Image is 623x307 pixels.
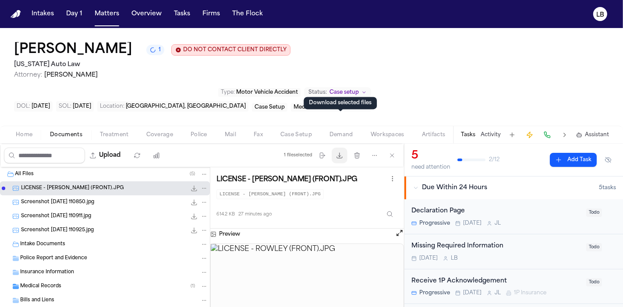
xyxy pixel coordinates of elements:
span: Todo [586,208,602,217]
span: Case Setup [255,105,285,110]
span: Intake Documents [20,241,65,248]
button: Firms [199,6,223,22]
button: Intakes [28,6,57,22]
span: Type : [221,90,235,95]
span: ( 1 ) [191,284,195,289]
button: The Flock [229,6,266,22]
div: Open task: Missing Required Information [404,234,623,269]
code: LICENSE - [PERSON_NAME] (FRONT).JPG [216,189,324,199]
button: Activity [481,131,501,138]
button: Tasks [170,6,194,22]
span: DO NOT CONTACT CLIENT DIRECTLY [183,46,287,53]
h3: Preview [219,231,240,238]
span: Home [16,131,32,138]
button: Matters [91,6,123,22]
span: Progressive [419,289,450,296]
h1: [PERSON_NAME] [14,42,132,58]
span: Status: [308,89,327,96]
button: Create Immediate Task [524,129,536,141]
div: 1 file selected [284,152,312,158]
button: Download Screenshot 2025-08-27 110925.jpg [190,226,198,235]
span: Police [191,131,207,138]
span: Artifacts [422,131,446,138]
span: Insurance Information [20,269,74,276]
span: Workspaces [371,131,404,138]
h2: [US_STATE] Auto Law [14,60,290,70]
div: 5 [411,149,450,163]
button: Edit Type: Motor Vehicle Accident [218,88,301,97]
span: ( 5 ) [190,172,195,176]
input: Search files [4,148,85,163]
span: J L [495,220,501,227]
button: Edit service: Medical Records [291,103,340,112]
button: Edit DOL: 2025-08-18 [14,101,53,112]
span: All Files [15,171,34,178]
span: LICENSE - [PERSON_NAME] (FRONT).JPG [21,185,124,192]
button: Edit SOL: 2028-08-18 [56,101,94,112]
span: 1 [159,46,161,53]
span: Attorney: [14,72,42,78]
button: Add Task [550,153,597,167]
span: L B [451,255,458,262]
div: Receive 1P Acknowledgement [411,276,581,286]
button: Download Screenshot 2025-08-27 110850.jpg [190,198,198,207]
div: need attention [411,164,450,171]
button: Edit client contact restriction [171,44,290,56]
button: Due Within 24 Hours5tasks [404,176,623,199]
button: 1 active task [146,45,164,55]
span: [DATE] [73,104,91,109]
div: Download selected files [304,97,377,109]
span: 5 task s [599,184,616,191]
img: Finch Logo [11,10,21,18]
span: Fax [254,131,263,138]
button: Change status from Case setup [304,87,371,98]
button: Upload [85,148,126,163]
span: Screenshot [DATE] 110925.jpg [21,227,94,234]
span: 2 / 12 [489,156,499,163]
span: Case setup [329,89,359,96]
div: Open task: Declaration Page [404,199,623,234]
button: Day 1 [63,6,86,22]
span: DOL : [17,104,30,109]
span: 614.2 KB [216,211,235,218]
span: SOL : [59,104,71,109]
span: Demand [329,131,353,138]
a: Home [11,10,21,18]
span: [DATE] [463,220,481,227]
div: Declaration Page [411,206,581,216]
button: Edit Location: Lincoln Park, MI [97,101,248,112]
span: Documents [50,131,82,138]
span: [DATE] [32,104,50,109]
span: 1P Insurance [514,289,546,296]
span: Bills and Liens [20,297,54,304]
span: Coverage [146,131,173,138]
span: Todo [586,278,602,286]
span: Assistant [585,131,609,138]
span: Due Within 24 Hours [422,183,487,192]
span: [DATE] [463,289,481,296]
button: Assistant [576,131,609,138]
button: Open preview [395,229,404,237]
button: Make a Call [541,129,553,141]
button: Download LICENSE - ROWLEY (FRONT).JPG [190,184,198,193]
h3: LICENSE - [PERSON_NAME] (FRONT).JPG [216,175,358,184]
button: Overview [128,6,165,22]
span: Screenshot [DATE] 110911.jpg [21,213,91,220]
span: Mail [225,131,236,138]
span: [PERSON_NAME] [44,72,98,78]
span: Police Report and Evidence [20,255,87,262]
span: Case Setup [280,131,312,138]
div: Missing Required Information [411,241,581,251]
span: J L [495,289,501,296]
span: Todo [586,243,602,251]
span: Medical Records [294,105,337,110]
span: Location : [100,104,124,109]
span: [DATE] [419,255,438,262]
button: Open preview [395,229,404,240]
